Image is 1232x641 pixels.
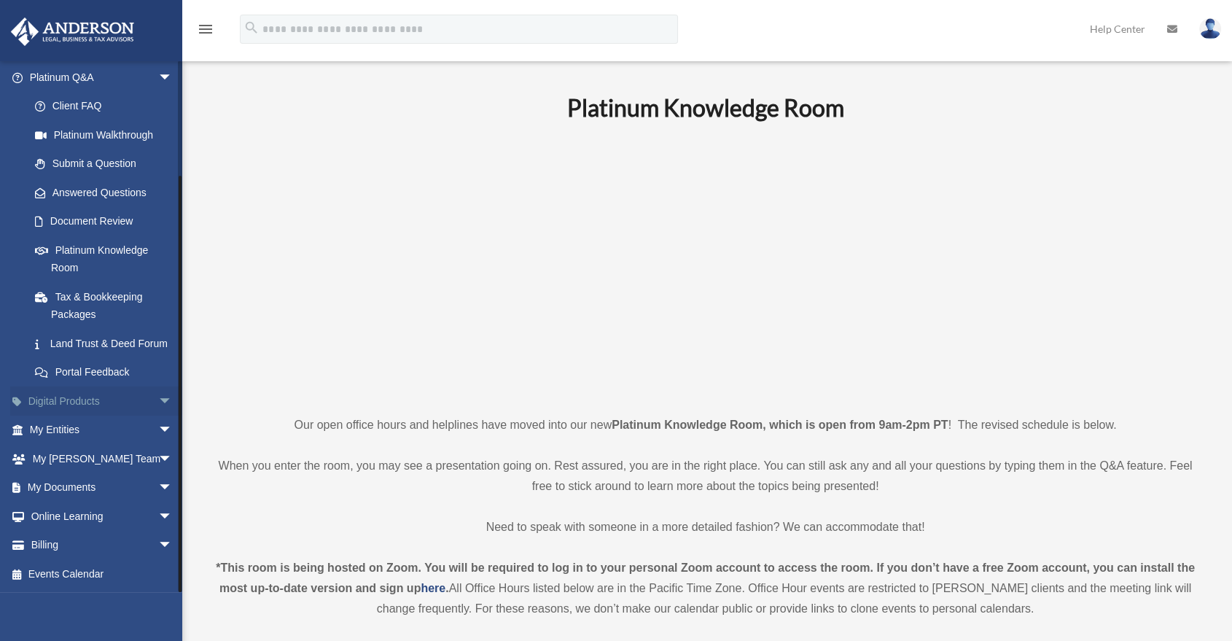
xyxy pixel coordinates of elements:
[197,26,214,38] a: menu
[10,473,195,502] a: My Documentsarrow_drop_down
[20,282,195,329] a: Tax & Bookkeeping Packages
[20,329,195,358] a: Land Trust & Deed Forum
[158,531,187,561] span: arrow_drop_down
[158,473,187,503] span: arrow_drop_down
[20,178,195,207] a: Answered Questions
[20,149,195,179] a: Submit a Question
[10,531,195,560] a: Billingarrow_drop_down
[567,93,844,122] b: Platinum Knowledge Room
[10,63,195,92] a: Platinum Q&Aarrow_drop_down
[158,444,187,474] span: arrow_drop_down
[158,502,187,532] span: arrow_drop_down
[10,559,195,588] a: Events Calendar
[10,416,195,445] a: My Entitiesarrow_drop_down
[158,386,187,416] span: arrow_drop_down
[208,517,1203,537] p: Need to speak with someone in a more detailed fashion? We can accommodate that!
[20,120,195,149] a: Platinum Walkthrough
[1199,18,1221,39] img: User Pic
[20,207,195,236] a: Document Review
[10,444,195,473] a: My [PERSON_NAME] Teamarrow_drop_down
[158,416,187,446] span: arrow_drop_down
[216,562,1195,594] strong: *This room is being hosted on Zoom. You will be required to log in to your personal Zoom account ...
[445,582,448,594] strong: .
[7,18,139,46] img: Anderson Advisors Platinum Portal
[208,558,1203,619] div: All Office Hours listed below are in the Pacific Time Zone. Office Hour events are restricted to ...
[197,20,214,38] i: menu
[20,236,187,282] a: Platinum Knowledge Room
[243,20,260,36] i: search
[208,415,1203,435] p: Our open office hours and helplines have moved into our new ! The revised schedule is below.
[10,386,195,416] a: Digital Productsarrow_drop_down
[20,92,195,121] a: Client FAQ
[10,502,195,531] a: Online Learningarrow_drop_down
[20,358,195,387] a: Portal Feedback
[612,419,948,431] strong: Platinum Knowledge Room, which is open from 9am-2pm PT
[487,141,924,388] iframe: 231110_Toby_KnowledgeRoom
[158,63,187,93] span: arrow_drop_down
[421,582,445,594] a: here
[208,456,1203,497] p: When you enter the room, you may see a presentation going on. Rest assured, you are in the right ...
